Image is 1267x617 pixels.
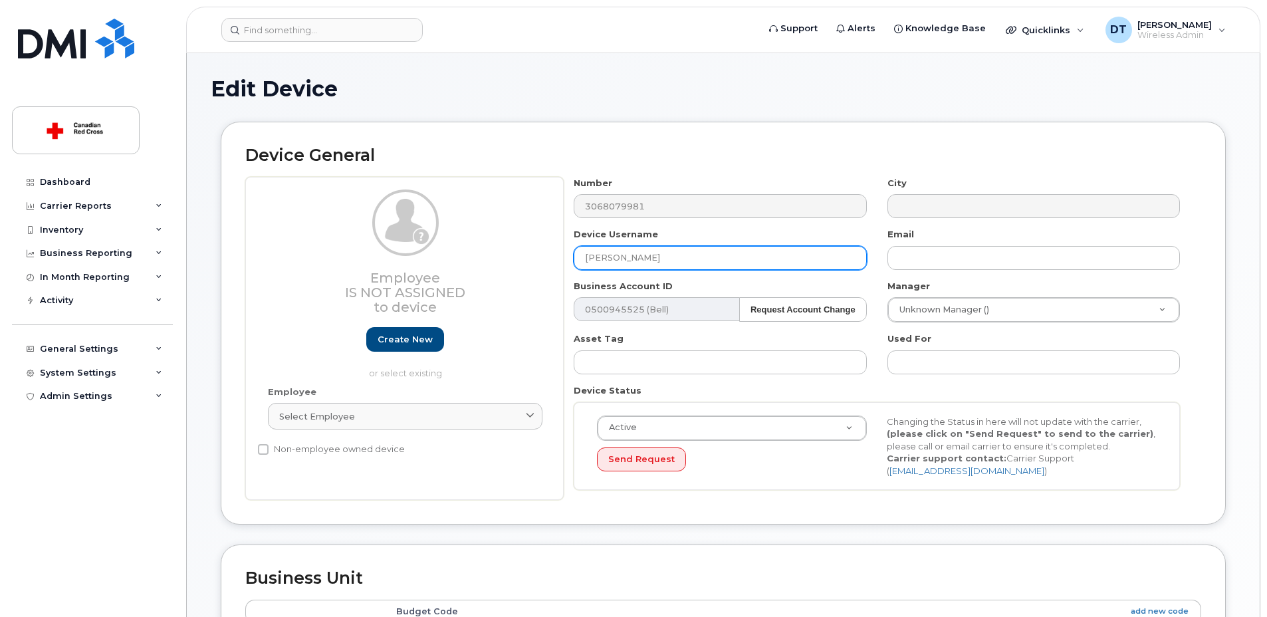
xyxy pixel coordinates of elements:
button: Send Request [597,447,686,472]
label: Non-employee owned device [258,441,405,457]
span: to device [374,299,437,315]
a: Active [598,416,866,440]
strong: (please click on "Send Request" to send to the carrier) [887,428,1153,439]
a: add new code [1131,606,1189,617]
label: Email [887,228,914,241]
span: Is not assigned [345,285,465,301]
label: Device Status [574,384,641,397]
label: Device Username [574,228,658,241]
span: Active [601,422,637,433]
a: Create new [366,327,444,352]
span: Select employee [279,410,355,423]
label: City [887,177,907,189]
a: Select employee [268,403,542,430]
p: or select existing [268,367,542,380]
label: Used For [887,332,931,345]
button: Request Account Change [739,297,867,322]
a: [EMAIL_ADDRESS][DOMAIN_NAME] [889,465,1044,476]
span: Unknown Manager () [891,304,989,316]
h2: Device General [245,146,1201,165]
input: Non-employee owned device [258,444,269,455]
h1: Edit Device [211,77,1236,100]
h3: Employee [268,271,542,314]
strong: Request Account Change [750,305,856,314]
label: Business Account ID [574,280,673,293]
strong: Carrier support contact: [887,453,1006,463]
label: Asset Tag [574,332,624,345]
div: Changing the Status in here will not update with the carrier, , please call or email carrier to e... [877,416,1167,477]
label: Manager [887,280,930,293]
label: Employee [268,386,316,398]
a: Unknown Manager () [888,298,1179,322]
h2: Business Unit [245,569,1201,588]
label: Number [574,177,612,189]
